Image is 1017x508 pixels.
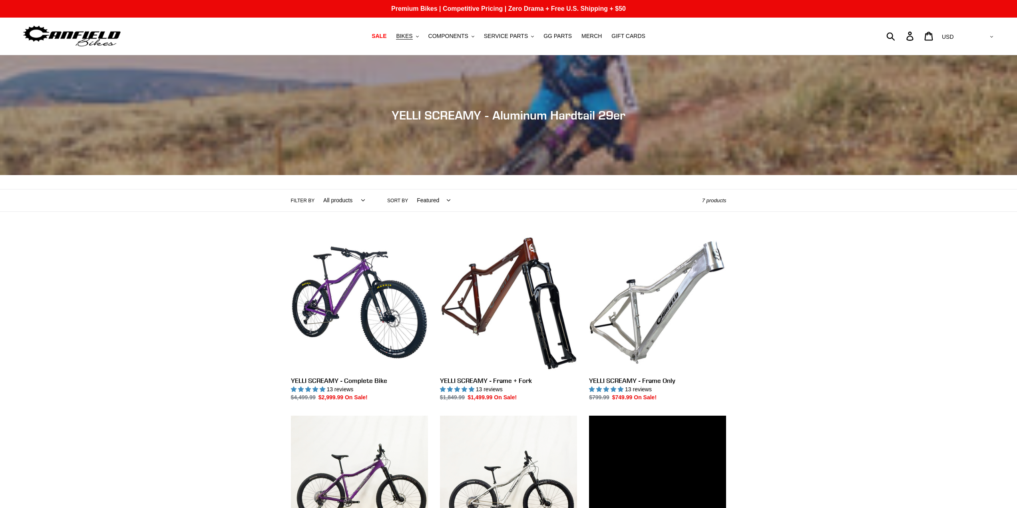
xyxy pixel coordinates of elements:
span: GIFT CARDS [611,33,645,40]
span: COMPONENTS [428,33,468,40]
a: GIFT CARDS [607,31,649,42]
label: Sort by [387,197,408,204]
span: SERVICE PARTS [484,33,528,40]
button: BIKES [392,31,422,42]
label: Filter by [291,197,315,204]
img: Canfield Bikes [22,24,122,49]
span: BIKES [396,33,412,40]
button: COMPONENTS [424,31,478,42]
button: SERVICE PARTS [480,31,538,42]
span: 7 products [702,197,726,203]
a: MERCH [577,31,606,42]
span: MERCH [581,33,602,40]
span: GG PARTS [543,33,572,40]
span: SALE [372,33,386,40]
a: GG PARTS [539,31,576,42]
span: YELLI SCREAMY - Aluminum Hardtail 29er [392,108,625,122]
a: SALE [368,31,390,42]
input: Search [891,27,911,45]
